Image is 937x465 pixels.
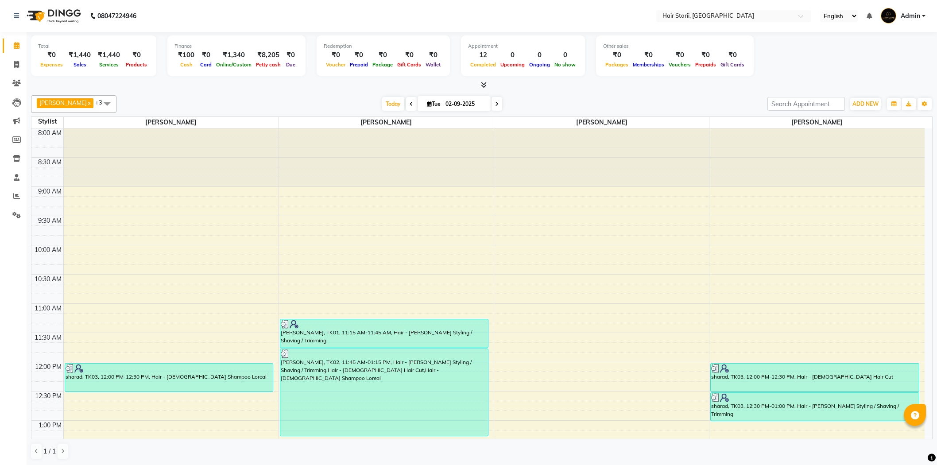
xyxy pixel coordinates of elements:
span: Package [370,62,395,68]
div: 8:00 AM [36,128,63,138]
span: Upcoming [498,62,527,68]
div: 0 [498,50,527,60]
div: ₹0 [348,50,370,60]
span: Vouchers [666,62,693,68]
div: ₹0 [603,50,631,60]
span: Services [97,62,121,68]
div: ₹0 [423,50,443,60]
span: Gift Cards [718,62,747,68]
div: sharad, TK03, 12:00 PM-12:30 PM, Hair - [DEMOGRAPHIC_DATA] Shampoo Loreal [65,364,273,391]
span: Sales [71,62,89,68]
span: Online/Custom [214,62,254,68]
span: Completed [468,62,498,68]
div: Stylist [31,117,63,126]
div: 12:00 PM [33,362,63,372]
span: [PERSON_NAME] [39,99,87,106]
span: Memberships [631,62,666,68]
div: ₹1,440 [94,50,124,60]
button: ADD NEW [850,98,881,110]
span: Prepaids [693,62,718,68]
span: [PERSON_NAME] [709,117,925,128]
div: 10:30 AM [33,275,63,284]
div: ₹0 [693,50,718,60]
span: Voucher [324,62,348,68]
span: Prepaid [348,62,370,68]
span: Admin [901,12,920,21]
span: Cash [178,62,195,68]
img: Admin [881,8,896,23]
span: Packages [603,62,631,68]
div: 12 [468,50,498,60]
div: ₹100 [174,50,198,60]
div: [PERSON_NAME], TK01, 11:15 AM-11:45 AM, Hair - [PERSON_NAME] Styling / Shaving / Trimming [280,319,488,348]
div: Appointment [468,43,578,50]
div: ₹1,340 [214,50,254,60]
div: ₹0 [666,50,693,60]
span: [PERSON_NAME] [279,117,494,128]
span: [PERSON_NAME] [64,117,279,128]
span: +3 [95,99,109,106]
div: ₹0 [124,50,149,60]
div: Redemption [324,43,443,50]
img: logo [23,4,83,28]
div: Finance [174,43,298,50]
div: ₹0 [324,50,348,60]
div: sharad, TK03, 12:00 PM-12:30 PM, Hair - [DEMOGRAPHIC_DATA] Hair Cut [711,364,919,391]
div: ₹0 [395,50,423,60]
div: 11:30 AM [33,333,63,342]
div: [PERSON_NAME], TK02, 11:45 AM-01:15 PM, Hair - [PERSON_NAME] Styling / Shaving / Trimming,Hair - ... [280,349,488,436]
input: Search Appointment [767,97,845,111]
div: 9:30 AM [36,216,63,225]
div: 1:00 PM [37,421,63,430]
div: ₹0 [38,50,65,60]
span: Card [198,62,214,68]
span: Expenses [38,62,65,68]
span: 1 / 1 [43,447,56,456]
span: Gift Cards [395,62,423,68]
a: x [87,99,91,106]
span: Due [284,62,298,68]
div: 10:00 AM [33,245,63,255]
div: 11:00 AM [33,304,63,313]
iframe: chat widget [900,430,928,456]
span: No show [552,62,578,68]
div: 8:30 AM [36,158,63,167]
div: sharad, TK03, 12:30 PM-01:00 PM, Hair - [PERSON_NAME] Styling / Shaving / Trimming [711,393,919,421]
span: Today [382,97,404,111]
div: 0 [527,50,552,60]
div: ₹0 [718,50,747,60]
span: Products [124,62,149,68]
b: 08047224946 [97,4,136,28]
div: ₹0 [283,50,298,60]
div: 9:00 AM [36,187,63,196]
input: 2025-09-02 [443,97,487,111]
div: 12:30 PM [33,391,63,401]
div: ₹1,440 [65,50,94,60]
div: ₹0 [631,50,666,60]
div: ₹0 [370,50,395,60]
div: ₹0 [198,50,214,60]
span: Petty cash [254,62,283,68]
div: ₹8,205 [254,50,283,60]
div: 0 [552,50,578,60]
span: Tue [425,101,443,107]
div: Total [38,43,149,50]
span: [PERSON_NAME] [494,117,709,128]
span: Wallet [423,62,443,68]
div: Other sales [603,43,747,50]
span: Ongoing [527,62,552,68]
span: ADD NEW [852,101,879,107]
